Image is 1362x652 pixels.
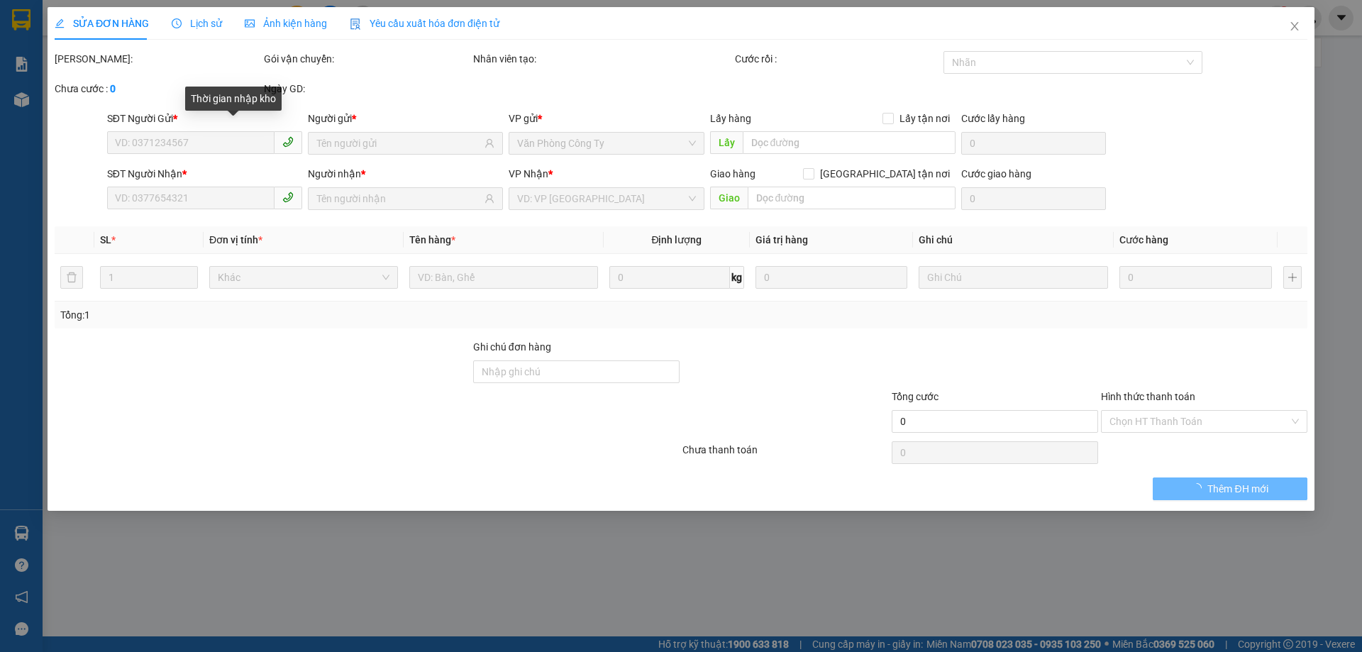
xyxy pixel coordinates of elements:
[485,194,495,204] span: user
[473,341,551,353] label: Ghi chú đơn hàng
[316,136,482,151] input: Tên người gửi
[743,131,956,154] input: Dọc đường
[1283,266,1302,289] button: plus
[55,51,261,67] div: [PERSON_NAME]:
[652,234,702,245] span: Định lượng
[218,267,389,288] span: Khác
[1119,266,1272,289] input: 0
[894,111,956,126] span: Lấy tận nơi
[60,307,526,323] div: Tổng: 1
[264,51,470,67] div: Gói vận chuyển:
[60,266,83,289] button: delete
[914,226,1114,254] th: Ghi chú
[308,166,503,182] div: Người nhận
[681,442,890,467] div: Chưa thanh toán
[1208,481,1268,497] span: Thêm ĐH mới
[1119,234,1168,245] span: Cước hàng
[961,168,1031,179] label: Cước giao hàng
[185,87,282,111] div: Thời gian nhập kho
[409,266,598,289] input: VD: Bàn, Ghế
[710,113,751,124] span: Lấy hàng
[100,234,111,245] span: SL
[892,391,939,402] span: Tổng cước
[961,132,1106,155] input: Cước lấy hàng
[1153,477,1307,500] button: Thêm ĐH mới
[710,187,748,209] span: Giao
[264,81,470,96] div: Ngày GD:
[710,131,743,154] span: Lấy
[107,111,302,126] div: SĐT Người Gửi
[518,133,696,154] span: Văn Phòng Công Ty
[172,18,222,29] span: Lịch sử
[245,18,327,29] span: Ảnh kiện hàng
[961,187,1106,210] input: Cước giao hàng
[55,18,149,29] span: SỬA ĐƠN HÀNG
[710,168,755,179] span: Giao hàng
[1192,483,1208,493] span: loading
[308,111,503,126] div: Người gửi
[107,166,302,182] div: SĐT Người Nhận
[110,83,116,94] b: 0
[735,51,941,67] div: Cước rồi :
[755,234,808,245] span: Giá trị hàng
[730,266,744,289] span: kg
[1289,21,1300,32] span: close
[409,234,455,245] span: Tên hàng
[209,234,262,245] span: Đơn vị tính
[919,266,1108,289] input: Ghi Chú
[282,136,294,148] span: phone
[748,187,956,209] input: Dọc đường
[814,166,956,182] span: [GEOGRAPHIC_DATA] tận nơi
[509,111,704,126] div: VP gửi
[1275,7,1314,47] button: Close
[55,81,261,96] div: Chưa cước :
[755,266,908,289] input: 0
[350,18,361,30] img: icon
[1101,391,1195,402] label: Hình thức thanh toán
[473,51,732,67] div: Nhân viên tạo:
[509,168,549,179] span: VP Nhận
[316,191,482,206] input: Tên người nhận
[245,18,255,28] span: picture
[485,138,495,148] span: user
[961,113,1025,124] label: Cước lấy hàng
[350,18,499,29] span: Yêu cầu xuất hóa đơn điện tử
[473,360,680,383] input: Ghi chú đơn hàng
[172,18,182,28] span: clock-circle
[55,18,65,28] span: edit
[282,192,294,203] span: phone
